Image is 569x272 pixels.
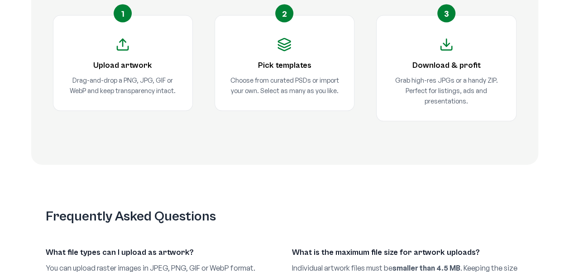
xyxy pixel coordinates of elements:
h2: Frequently Asked Questions [46,208,524,225]
h3: What file types can I upload as artwork? [46,246,277,259]
h3: Upload artwork [68,59,178,72]
p: Choose from curated PSDs or import your own. Select as many as you like. [230,75,339,96]
span: 2 [275,5,293,23]
p: Grab high-res JPGs or a handy ZIP. Perfect for listings, ads and presentations. [391,75,501,106]
h3: Pick templates [230,59,339,72]
h3: Download & profit [391,59,501,72]
h3: What is the maximum file size for artwork uploads? [292,246,524,259]
span: 3 [437,5,455,23]
p: Drag-and-drop a PNG, JPG, GIF or WebP and keep transparency intact. [68,75,178,96]
span: 1 [114,5,132,23]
